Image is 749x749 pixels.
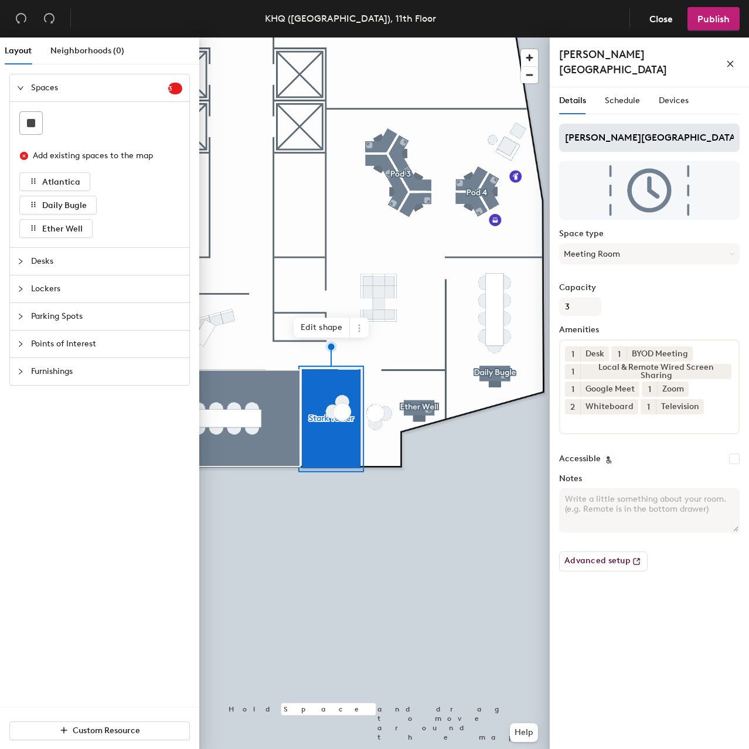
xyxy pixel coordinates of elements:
[19,196,97,215] button: Daily Bugle
[20,152,28,160] span: close-circle
[17,313,24,320] span: collapsed
[17,258,24,265] span: collapsed
[580,382,639,397] div: Google Meet
[559,474,740,484] label: Notes
[618,348,621,360] span: 1
[50,46,124,56] span: Neighborhoods (0)
[510,723,538,742] button: Help
[33,149,172,162] div: Add existing spaces to the map
[726,60,734,68] span: close
[571,366,574,378] span: 1
[31,303,182,330] span: Parking Spots
[659,96,689,105] span: Devices
[648,383,651,396] span: 1
[38,7,61,30] button: Redo (⌘ + ⇧ + Z)
[73,726,140,736] span: Custom Resource
[565,364,580,379] button: 1
[649,13,673,25] span: Close
[571,383,574,396] span: 1
[42,177,80,187] span: Atlantica
[31,358,182,385] span: Furnishings
[17,368,24,375] span: collapsed
[559,96,586,105] span: Details
[565,399,580,414] button: 2
[17,341,24,348] span: collapsed
[641,399,656,414] button: 1
[294,318,350,338] span: Edit shape
[605,96,640,105] span: Schedule
[31,74,168,101] span: Spaces
[642,382,657,397] button: 1
[656,399,704,414] div: Television
[559,454,601,464] label: Accessible
[559,47,721,77] h4: [PERSON_NAME][GEOGRAPHIC_DATA]
[559,283,740,292] label: Capacity
[657,382,689,397] div: Zoom
[17,285,24,292] span: collapsed
[5,46,32,56] span: Layout
[31,331,182,358] span: Points of Interest
[647,401,650,413] span: 1
[687,7,740,30] button: Publish
[9,7,33,30] button: Undo (⌘ + Z)
[639,7,683,30] button: Close
[559,551,648,571] button: Advanced setup
[15,12,27,24] span: undo
[31,248,182,275] span: Desks
[565,382,580,397] button: 1
[570,401,575,413] span: 2
[31,275,182,302] span: Lockers
[168,84,182,93] span: 3
[559,325,740,335] label: Amenities
[559,243,740,264] button: Meeting Room
[580,346,609,362] div: Desk
[42,224,83,234] span: Ether Well
[571,348,574,360] span: 1
[559,229,740,239] label: Space type
[168,83,182,94] sup: 3
[559,161,740,220] img: The space named Stark Tower
[17,84,24,91] span: expanded
[42,200,87,210] span: Daily Bugle
[580,364,731,379] div: Local & Remote Wired Screen Sharing
[697,13,730,25] span: Publish
[565,346,580,362] button: 1
[611,346,627,362] button: 1
[580,399,638,414] div: Whiteboard
[19,172,90,191] button: Atlantica
[265,11,436,26] div: KHQ ([GEOGRAPHIC_DATA]), 11th Floor
[9,721,190,740] button: Custom Resource
[627,346,693,362] div: BYOD Meeting
[19,219,93,238] button: Ether Well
